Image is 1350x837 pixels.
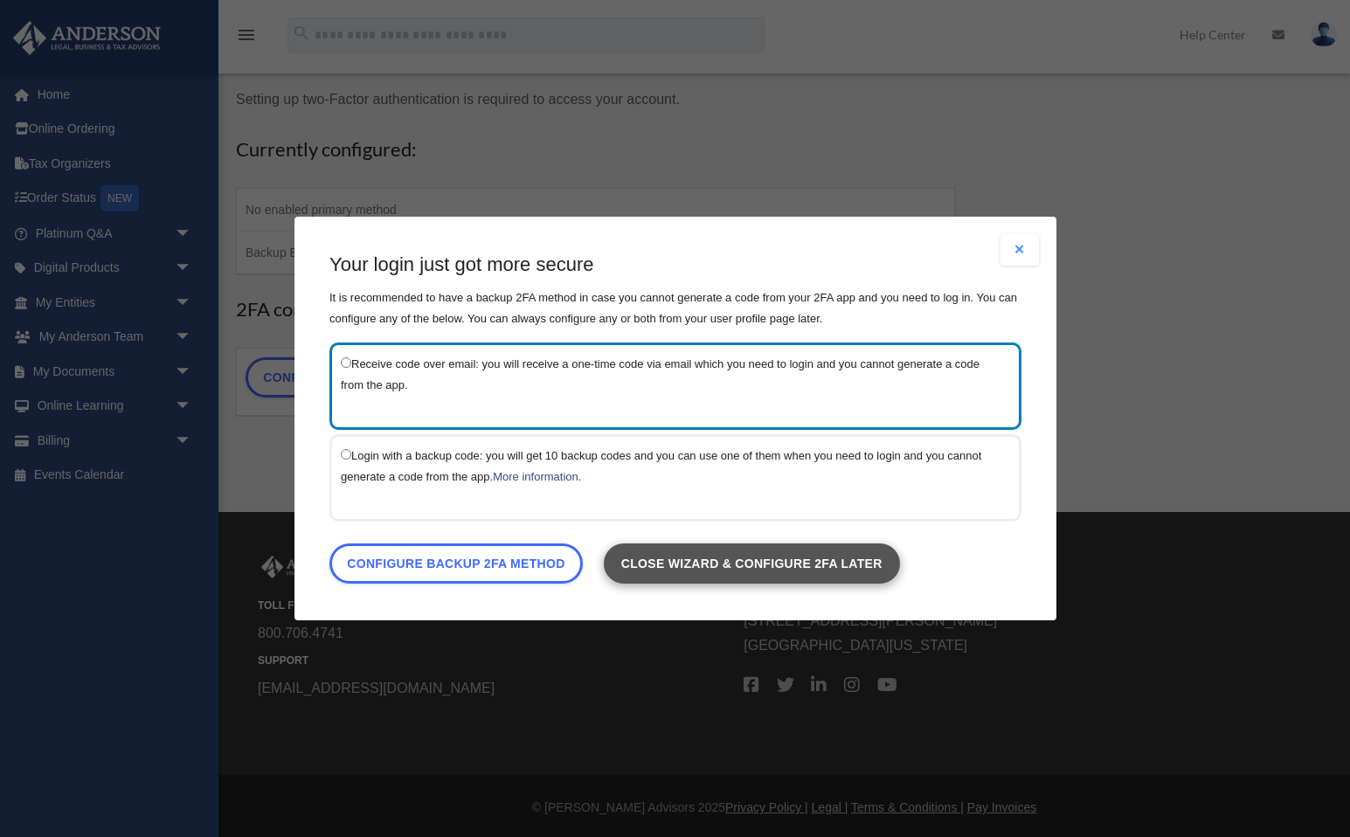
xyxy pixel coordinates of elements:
[341,446,993,488] label: Login with a backup code: you will get 10 backup codes and you can use one of them when you need ...
[1000,234,1039,266] button: Close modal
[329,287,1021,329] p: It is recommended to have a backup 2FA method in case you cannot generate a code from your 2FA ap...
[341,354,993,396] label: Receive code over email: you will receive a one-time code via email which you need to login and y...
[329,252,1021,279] h3: Your login just got more secure
[341,357,351,368] input: Receive code over email: you will receive a one-time code via email which you need to login and y...
[603,543,899,584] a: Close wizard & configure 2FA later
[341,449,351,460] input: Login with a backup code: you will get 10 backup codes and you can use one of them when you need ...
[329,543,583,584] a: Configure backup 2FA method
[493,470,581,483] a: More information.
